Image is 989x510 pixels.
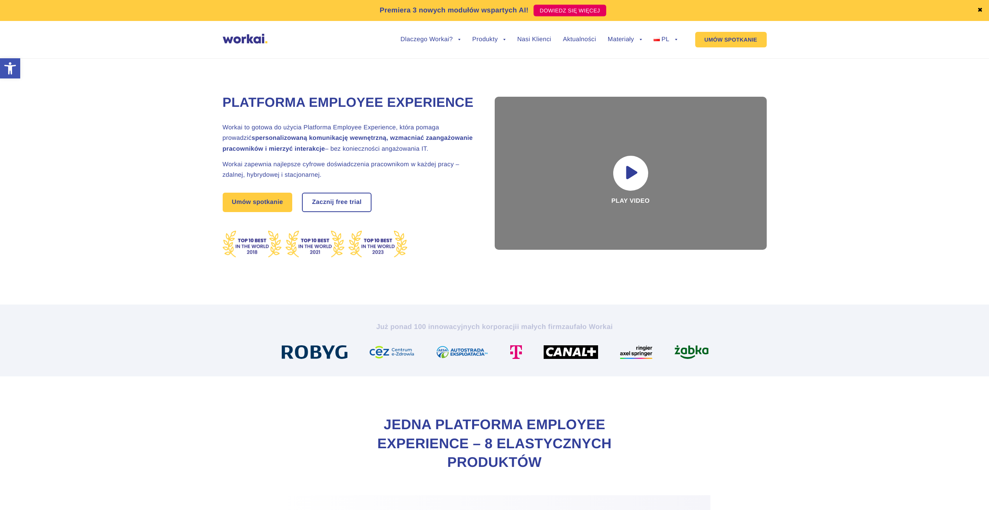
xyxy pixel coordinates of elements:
span: PL [661,36,669,43]
a: Zacznij free trial [303,193,371,211]
a: Produkty [472,37,506,43]
div: Play video [495,97,767,250]
p: Premiera 3 nowych modułów wspartych AI! [380,5,529,16]
h1: Platforma Employee Experience [223,94,475,112]
a: UMÓW SPOTKANIE [695,32,767,47]
a: Materiały [608,37,642,43]
a: ✖ [977,7,983,14]
a: Umów spotkanie [223,193,293,212]
h2: Workai to gotowa do użycia Platforma Employee Experience, która pomaga prowadzić – bez koniecznoś... [223,122,475,154]
strong: spersonalizowaną komunikację wewnętrzną, wzmacniać zaangażowanie pracowników i mierzyć interakcje [223,135,473,152]
h2: Jedna Platforma Employee Experience – 8 elastycznych produktów [339,415,650,472]
i: i małych firm [517,323,562,331]
a: Nasi Klienci [517,37,551,43]
a: DOWIEDZ SIĘ WIĘCEJ [534,5,606,16]
h2: Już ponad 100 innowacyjnych korporacji zaufało Workai [279,322,710,331]
h2: Workai zapewnia najlepsze cyfrowe doświadczenia pracownikom w każdej pracy – zdalnej, hybrydowej ... [223,159,475,180]
a: Dlaczego Workai? [401,37,461,43]
a: Aktualności [563,37,596,43]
